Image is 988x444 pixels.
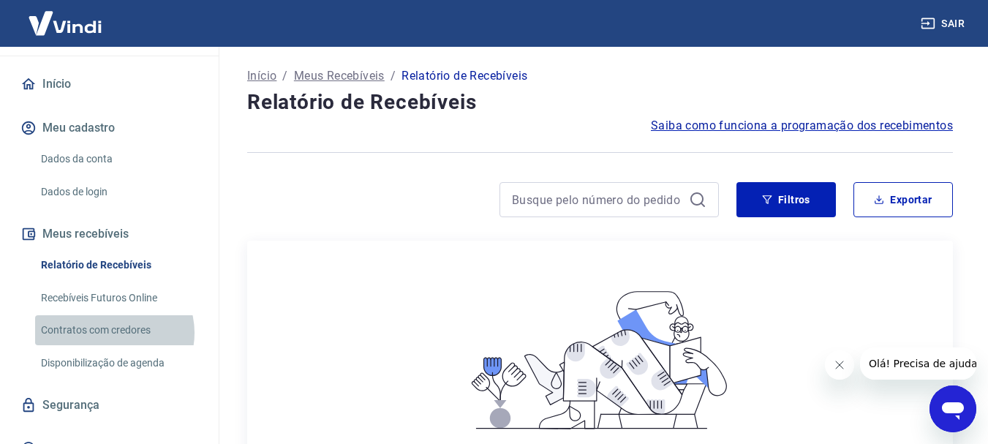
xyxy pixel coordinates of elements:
a: Dados de login [35,177,201,207]
a: Dados da conta [35,144,201,174]
a: Início [18,68,201,100]
p: Relatório de Recebíveis [401,67,527,85]
button: Meus recebíveis [18,218,201,250]
a: Recebíveis Futuros Online [35,283,201,313]
span: Olá! Precisa de ajuda? [9,10,123,22]
iframe: Botão para abrir a janela de mensagens [929,385,976,432]
button: Exportar [853,182,953,217]
p: / [282,67,287,85]
a: Relatório de Recebíveis [35,250,201,280]
a: Saiba como funciona a programação dos recebimentos [651,117,953,135]
input: Busque pelo número do pedido [512,189,683,211]
button: Meu cadastro [18,112,201,144]
p: / [391,67,396,85]
a: Meus Recebíveis [294,67,385,85]
img: Vindi [18,1,113,45]
a: Disponibilização de agenda [35,348,201,378]
button: Sair [918,10,970,37]
a: Início [247,67,276,85]
button: Filtros [736,182,836,217]
a: Segurança [18,389,201,421]
h4: Relatório de Recebíveis [247,88,953,117]
iframe: Fechar mensagem [825,350,854,380]
iframe: Mensagem da empresa [860,347,976,380]
a: Contratos com credores [35,315,201,345]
